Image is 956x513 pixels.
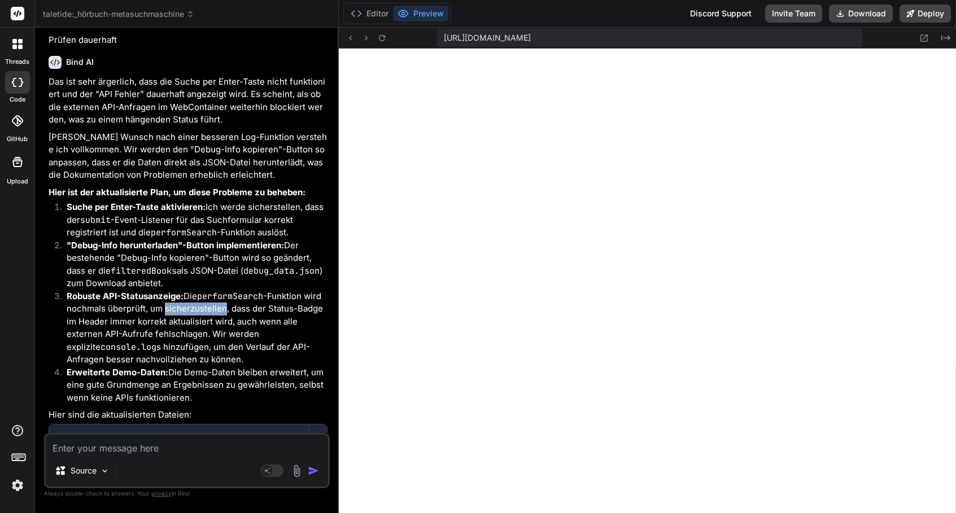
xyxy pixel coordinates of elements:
[101,341,156,353] code: console.log
[111,265,177,277] code: filteredBooks
[393,6,448,21] button: Preview
[5,57,29,67] label: threads
[60,432,297,444] div: TaleTide: Hörbuch-Metasuchmaschine
[49,76,328,126] p: Das ist sehr ärgerlich, dass die Suche per Enter-Taste nicht funktioniert und der "API Fehler" da...
[7,177,28,186] label: Upload
[80,214,111,226] code: submit
[10,95,25,104] label: code
[900,5,951,23] button: Deploy
[44,488,330,499] p: Always double-check its answers. Your in Bind
[58,239,328,290] li: Der bestehende "Debug-Info kopieren"-Button wird so geändert, dass er die als JSON-Datei ( ) zum ...
[151,227,217,238] code: performSearch
[67,367,168,378] strong: Erweiterte Demo-Daten:
[243,265,320,277] code: debug_data.json
[829,5,893,23] button: Download
[8,476,27,495] img: settings
[683,5,758,23] div: Discord Support
[67,240,284,251] strong: "Debug-Info herunterladen"-Button implementieren:
[308,465,319,476] img: icon
[49,424,308,462] button: TaleTide: Hörbuch-MetasuchmaschineClick to open Workbench
[290,464,303,477] img: attachment
[49,409,328,422] p: Hier sind die aktualisierten Dateien:
[7,134,28,144] label: GitHub
[58,366,328,405] li: Die Demo-Daten bleiben erweitert, um eine gute Grundmenge an Ergebnissen zu gewährleisten, selbst...
[765,5,822,23] button: Invite Team
[43,8,194,20] span: taletide:_hörbuch-metasuchmaschine
[49,131,328,182] p: [PERSON_NAME] Wunsch nach einer besseren Log-Funktion verstehe ich vollkommen. Wir werden den "De...
[346,6,393,21] button: Editor
[58,290,328,366] li: Die -Funktion wird nochmals überprüft, um sicherzustellen, dass der Status-Badge im Header immer ...
[71,465,97,476] p: Source
[151,490,172,497] span: privacy
[67,291,184,301] strong: Robuste API-Statusanzeige:
[49,187,305,198] strong: Hier ist der aktualisierte Plan, um diese Probleme zu beheben:
[100,466,110,476] img: Pick Models
[444,32,531,43] span: [URL][DOMAIN_NAME]
[66,56,94,68] h6: Bind AI
[197,291,263,302] code: performSearch
[67,201,206,212] strong: Suche per Enter-Taste aktivieren:
[58,201,328,239] li: Ich werde sicherstellen, dass der -Event-Listener für das Suchformular korrekt registriert ist un...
